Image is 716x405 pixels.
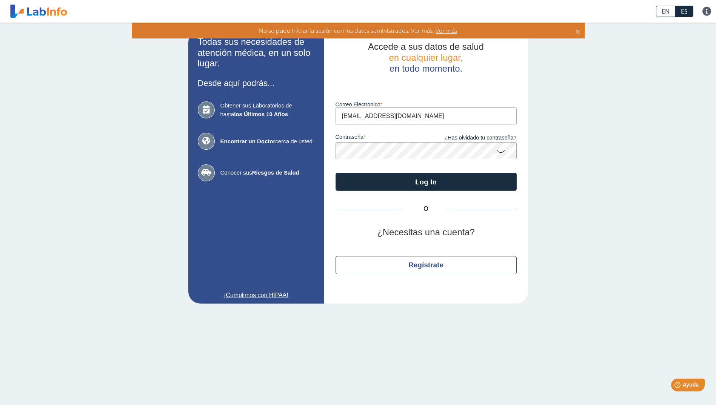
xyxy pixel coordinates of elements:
[234,111,288,117] b: los Últimos 10 Años
[368,41,484,52] span: Accede a sus datos de salud
[336,134,426,142] label: contraseña
[675,6,693,17] a: ES
[389,52,463,63] span: en cualquier lugar,
[336,101,517,107] label: Correo Electronico
[336,256,517,274] button: Regístrate
[198,37,315,69] h2: Todas sus necesidades de atención médica, en un solo lugar.
[390,63,462,74] span: en todo momento.
[403,204,449,213] span: O
[426,134,517,142] a: ¿Has olvidado tu contraseña?
[220,138,276,144] b: Encontrar un Doctor
[252,169,299,176] b: Riesgos de Salud
[336,173,517,191] button: Log In
[656,6,675,17] a: EN
[220,101,315,118] span: Obtener sus Laboratorios de hasta
[198,291,315,300] a: ¡Cumplimos con HIPAA!
[434,26,457,35] span: Ver más
[336,227,517,238] h2: ¿Necesitas una cuenta?
[220,169,315,177] span: Conocer sus
[198,78,315,88] h3: Desde aquí podrás...
[259,26,434,35] span: No se pudo iniciar la sesión con los datos suministrados. Ver más.
[220,137,315,146] span: cerca de usted
[649,376,708,397] iframe: Help widget launcher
